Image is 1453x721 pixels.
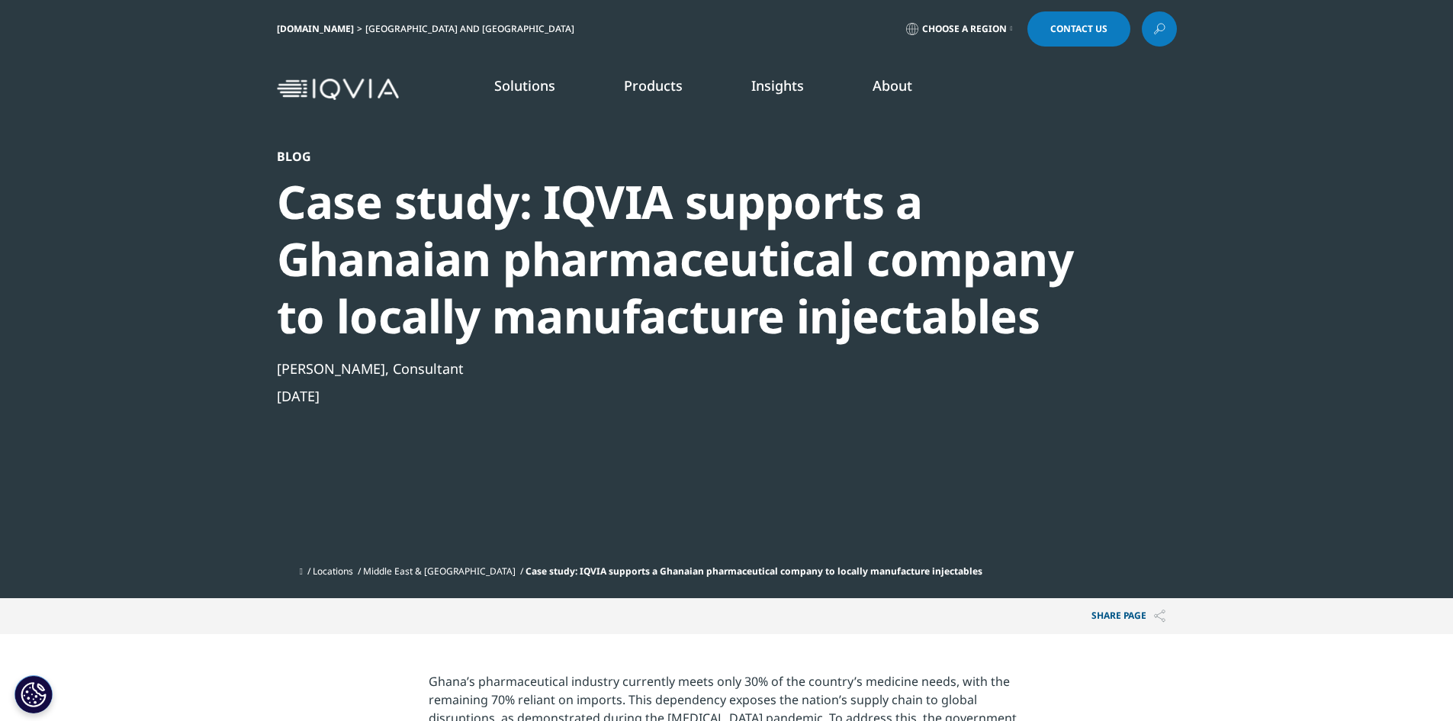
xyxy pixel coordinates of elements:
[1154,610,1165,623] img: Share PAGE
[277,387,1095,405] div: [DATE]
[405,53,1177,125] nav: Primary
[624,76,683,95] a: Products
[365,23,580,35] div: [GEOGRAPHIC_DATA] and [GEOGRAPHIC_DATA]
[1080,598,1177,634] button: Share PAGEShare PAGE
[313,565,353,578] a: Locations
[14,675,53,713] button: Cookies Settings
[1027,11,1130,47] a: Contact Us
[922,23,1007,35] span: Choose a Region
[277,149,1095,164] div: Blog
[277,22,354,35] a: [DOMAIN_NAME]
[873,76,912,95] a: About
[751,76,804,95] a: Insights
[1050,24,1107,34] span: Contact Us
[363,565,516,578] a: Middle East & [GEOGRAPHIC_DATA]
[526,565,982,578] span: Case study: IQVIA supports a Ghanaian pharmaceutical company to locally manufacture injectables
[277,173,1095,345] div: Case study: IQVIA supports a Ghanaian pharmaceutical company to locally manufacture injectables
[277,79,399,101] img: IQVIA Healthcare Information Technology and Pharma Clinical Research Company
[494,76,555,95] a: Solutions
[277,359,1095,378] div: [PERSON_NAME], Consultant
[1080,598,1177,634] p: Share PAGE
